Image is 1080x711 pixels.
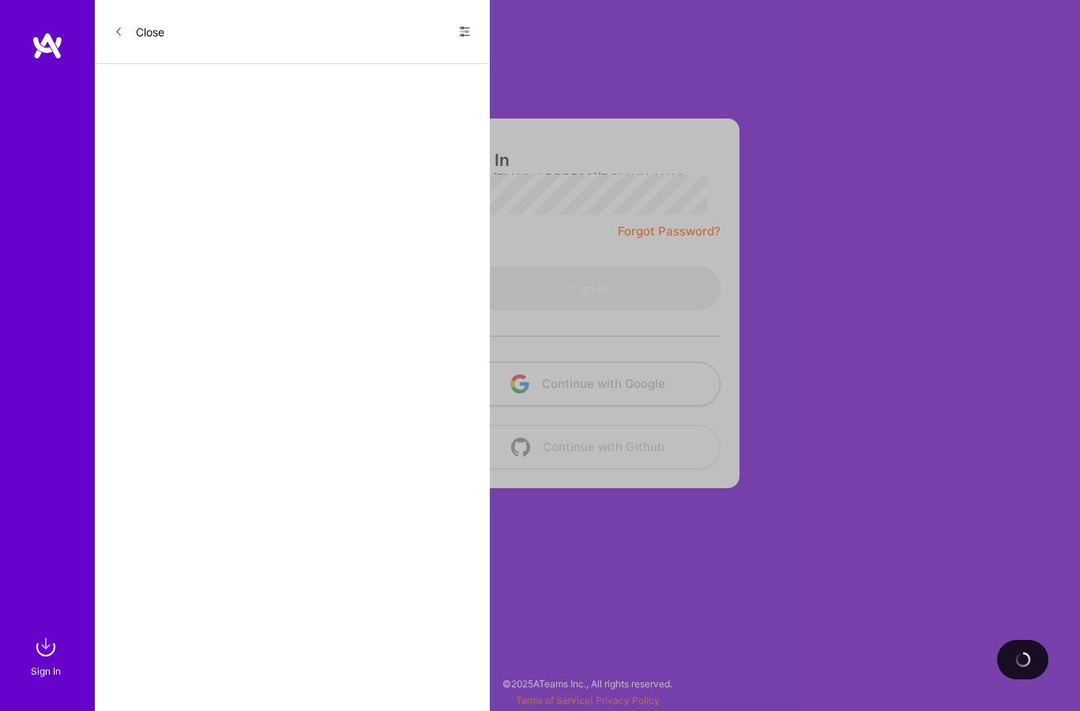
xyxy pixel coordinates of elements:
button: Close [114,19,164,44]
img: logo [32,32,63,60]
div: Sign In [31,663,61,679]
img: sign in [30,631,62,663]
img: loading [1014,652,1030,668]
a: sign inSign In [33,631,62,679]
